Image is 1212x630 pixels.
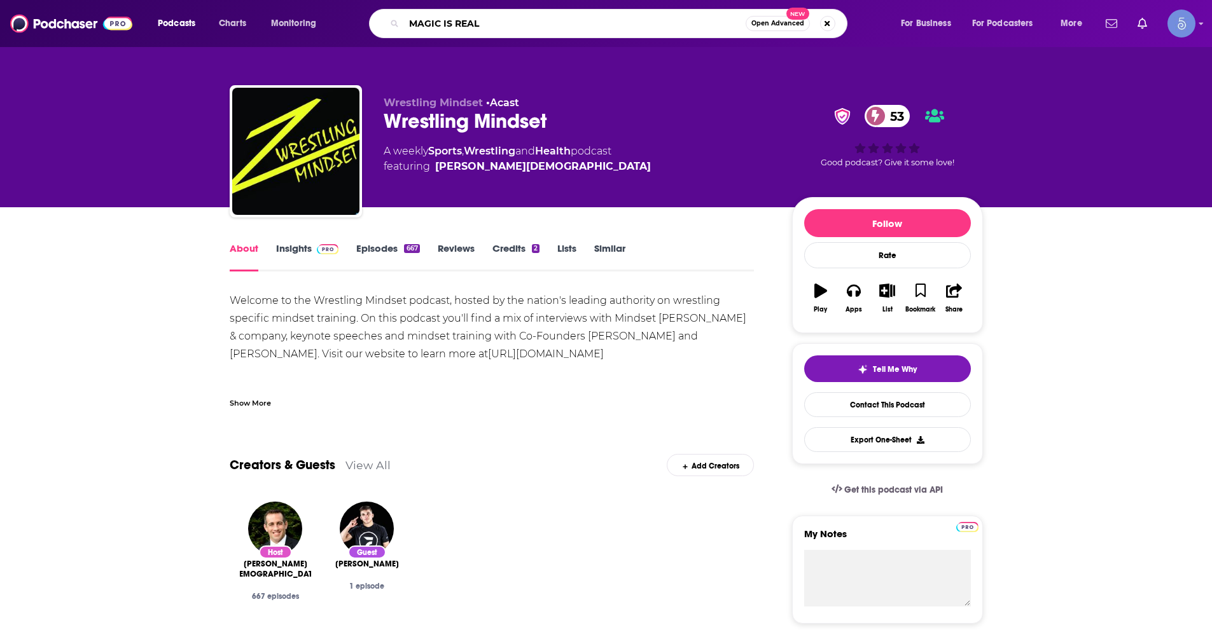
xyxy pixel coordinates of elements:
[557,242,576,271] a: Lists
[1167,10,1195,38] button: Show profile menu
[335,559,399,569] span: [PERSON_NAME]
[873,364,917,374] span: Tell Me Why
[792,97,983,175] div: verified Badge53Good podcast? Give it some love!
[905,306,935,313] div: Bookmark
[348,545,386,559] div: Guest
[814,306,827,313] div: Play
[804,528,971,550] label: My Notes
[846,306,862,313] div: Apps
[786,8,809,20] span: New
[804,427,971,452] button: Export One-Sheet
[877,105,910,127] span: 53
[232,88,359,215] img: Wrestling Mindset
[804,242,971,268] div: Rate
[904,275,937,321] button: Bookmark
[804,275,837,321] button: Play
[844,484,943,495] span: Get this podcast via API
[892,13,967,34] button: open menu
[230,559,321,579] a: Gene Zannetti
[381,9,860,38] div: Search podcasts, credits, & more...
[956,522,979,532] img: Podchaser Pro
[438,242,475,271] a: Reviews
[340,502,394,556] img: Yianni Diakomihalis
[1061,15,1082,32] span: More
[804,355,971,382] button: tell me why sparkleTell Me Why
[462,145,464,157] span: ,
[331,582,403,591] div: 1 episode
[821,158,954,167] span: Good podcast? Give it some love!
[248,502,302,556] img: Gene Zannetti
[149,13,212,34] button: open menu
[1132,13,1152,34] a: Show notifications dropdown
[230,242,258,271] a: About
[230,292,755,399] div: Welcome to the Wrestling Mindset podcast, hosted by the nation's leading authority on wrestling s...
[259,545,292,559] div: Host
[1167,10,1195,38] img: User Profile
[486,97,519,109] span: •
[964,13,1052,34] button: open menu
[1101,13,1122,34] a: Show notifications dropdown
[384,97,483,109] span: Wrestling Mindset
[435,159,651,174] a: Gene Zannetti
[956,520,979,532] a: Pro website
[404,13,746,34] input: Search podcasts, credits, & more...
[317,244,339,254] img: Podchaser Pro
[746,16,810,31] button: Open AdvancedNew
[356,242,419,271] a: Episodes667
[428,145,462,157] a: Sports
[262,13,333,34] button: open menu
[384,159,651,174] span: featuring
[535,145,571,157] a: Health
[1052,13,1098,34] button: open menu
[404,244,419,253] div: 667
[821,474,954,505] a: Get this podcast via API
[335,559,399,569] a: Yianni Diakomihalis
[488,348,604,360] a: [URL][DOMAIN_NAME]
[230,559,321,579] span: [PERSON_NAME][DEMOGRAPHIC_DATA]
[240,592,311,601] div: 667 episodes
[271,15,316,32] span: Monitoring
[345,458,391,472] a: View All
[945,306,963,313] div: Share
[490,97,519,109] a: Acast
[211,13,254,34] a: Charts
[858,364,868,374] img: tell me why sparkle
[594,242,625,271] a: Similar
[837,275,870,321] button: Apps
[751,20,804,27] span: Open Advanced
[230,457,335,473] a: Creators & Guests
[667,454,754,476] div: Add Creators
[972,15,1033,32] span: For Podcasters
[492,242,540,271] a: Credits2
[515,145,535,157] span: and
[830,108,854,125] img: verified Badge
[384,144,651,174] div: A weekly podcast
[158,15,195,32] span: Podcasts
[937,275,970,321] button: Share
[464,145,515,157] a: Wrestling
[532,244,540,253] div: 2
[219,15,246,32] span: Charts
[276,242,339,271] a: InsightsPodchaser Pro
[1167,10,1195,38] span: Logged in as Spiral5-G1
[870,275,903,321] button: List
[882,306,893,313] div: List
[10,11,132,36] img: Podchaser - Follow, Share and Rate Podcasts
[901,15,951,32] span: For Business
[804,209,971,237] button: Follow
[865,105,910,127] a: 53
[804,392,971,417] a: Contact This Podcast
